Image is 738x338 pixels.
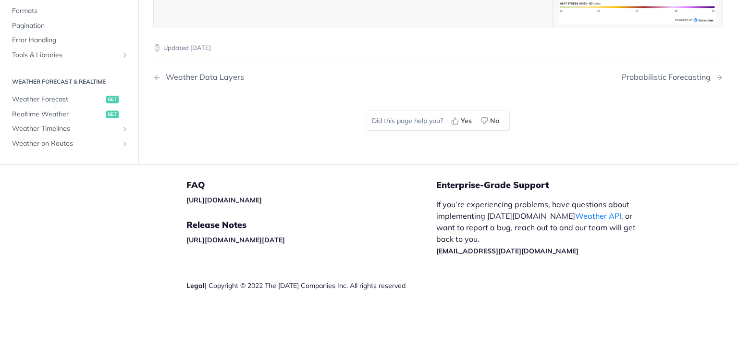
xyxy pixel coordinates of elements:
span: get [106,111,119,118]
a: Pagination [7,19,131,33]
span: Formats [12,6,129,16]
a: [EMAIL_ADDRESS][DATE][DOMAIN_NAME] [436,247,578,255]
h5: FAQ [186,179,436,191]
a: Error Handling [7,33,131,48]
h2: Weather Forecast & realtime [7,78,131,87]
p: If you’re experiencing problems, have questions about implementing [DATE][DOMAIN_NAME] , or want ... [436,199,646,256]
div: Did this page help you? [367,111,510,131]
a: Tools & LibrariesShow subpages for Tools & Libraries [7,48,131,63]
button: Show subpages for Weather on Routes [121,140,129,148]
button: Yes [448,113,477,128]
span: Error Handling [12,36,129,45]
a: Next Page: Probabilistic Forecasting [622,73,723,82]
button: Show subpages for Weather Timelines [121,125,129,133]
a: [URL][DOMAIN_NAME][DATE] [186,236,285,244]
h5: Release Notes [186,219,436,231]
div: | Copyright © 2022 The [DATE] Companies Inc. All rights reserved [186,281,436,290]
p: Updated [DATE] [153,43,723,53]
span: No [490,116,499,126]
a: Realtime Weatherget [7,107,131,122]
span: get [106,96,119,103]
a: Weather Forecastget [7,92,131,107]
span: Weather Timelines [12,125,119,134]
span: Tools & Libraries [12,50,119,60]
a: Weather API [575,211,621,221]
span: Weather Forecast [12,95,104,104]
span: Yes [461,116,472,126]
a: Previous Page: Weather Data Layers [153,73,397,82]
span: Weather on Routes [12,139,119,149]
a: [URL][DOMAIN_NAME] [186,196,262,204]
nav: Pagination Controls [153,63,723,91]
a: Weather TimelinesShow subpages for Weather Timelines [7,122,131,137]
a: Formats [7,4,131,18]
span: Realtime Weather [12,110,104,119]
button: No [477,113,504,128]
h5: Enterprise-Grade Support [436,179,661,191]
button: Show subpages for Tools & Libraries [121,51,129,59]
a: Legal [186,281,205,290]
div: Probabilistic Forecasting [622,73,715,82]
a: Weather on RoutesShow subpages for Weather on Routes [7,137,131,151]
span: Pagination [12,21,129,31]
div: Weather Data Layers [161,73,244,82]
